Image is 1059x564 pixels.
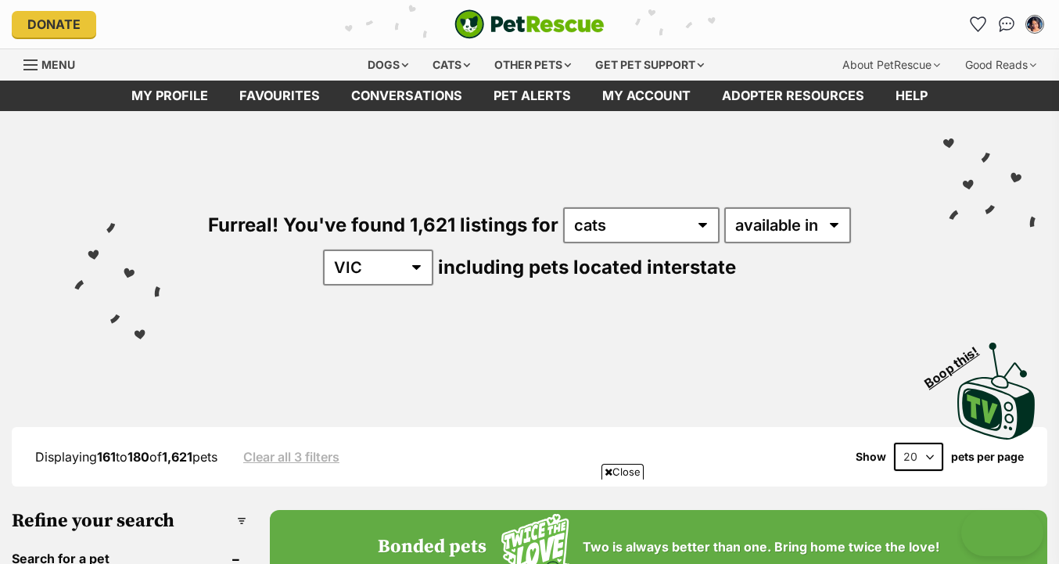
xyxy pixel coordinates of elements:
[999,16,1015,32] img: chat-41dd97257d64d25036548639549fe6c8038ab92f7586957e7f3b1b290dea8141.svg
[601,464,644,480] span: Close
[454,9,605,39] a: PetRescue
[35,449,217,465] span: Displaying to of pets
[587,81,706,111] a: My account
[954,49,1047,81] div: Good Reads
[336,81,478,111] a: conversations
[41,58,75,71] span: Menu
[483,49,582,81] div: Other pets
[957,343,1036,440] img: PetRescue TV logo
[422,49,481,81] div: Cats
[454,9,605,39] img: logo-cat-932fe2b9b8326f06289b0f2fb663e598f794de774fb13d1741a6617ecf9a85b4.svg
[961,509,1043,556] iframe: Help Scout Beacon - Open
[23,49,86,77] a: Menu
[922,334,994,390] span: Boop this!
[831,49,951,81] div: About PetRescue
[116,81,224,111] a: My profile
[245,486,814,556] iframe: Advertisement
[856,451,886,463] span: Show
[243,450,339,464] a: Clear all 3 filters
[994,12,1019,37] a: Conversations
[957,329,1036,443] a: Boop this!
[951,451,1024,463] label: pets per page
[966,12,1047,37] ul: Account quick links
[224,81,336,111] a: Favourites
[12,11,96,38] a: Donate
[1027,16,1043,32] img: Vivienne Pham profile pic
[357,49,419,81] div: Dogs
[880,81,943,111] a: Help
[478,81,587,111] a: Pet alerts
[12,510,246,532] h3: Refine your search
[1022,12,1047,37] button: My account
[966,12,991,37] a: Favourites
[97,449,116,465] strong: 161
[208,214,558,236] span: Furreal! You've found 1,621 listings for
[438,256,736,278] span: including pets located interstate
[706,81,880,111] a: Adopter resources
[162,449,192,465] strong: 1,621
[584,49,715,81] div: Get pet support
[127,449,149,465] strong: 180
